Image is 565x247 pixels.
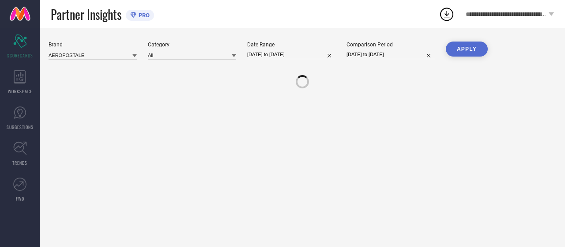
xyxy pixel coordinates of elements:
[51,5,121,23] span: Partner Insights
[247,42,335,48] div: Date Range
[7,124,34,130] span: SUGGESTIONS
[12,160,27,166] span: TRENDS
[347,42,435,48] div: Comparison Period
[8,88,32,95] span: WORKSPACE
[7,52,33,59] span: SCORECARDS
[247,50,335,59] input: Select date range
[16,195,24,202] span: FWD
[136,12,150,19] span: PRO
[446,42,488,57] button: APPLY
[49,42,137,48] div: Brand
[439,6,455,22] div: Open download list
[347,50,435,59] input: Select comparison period
[148,42,236,48] div: Category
